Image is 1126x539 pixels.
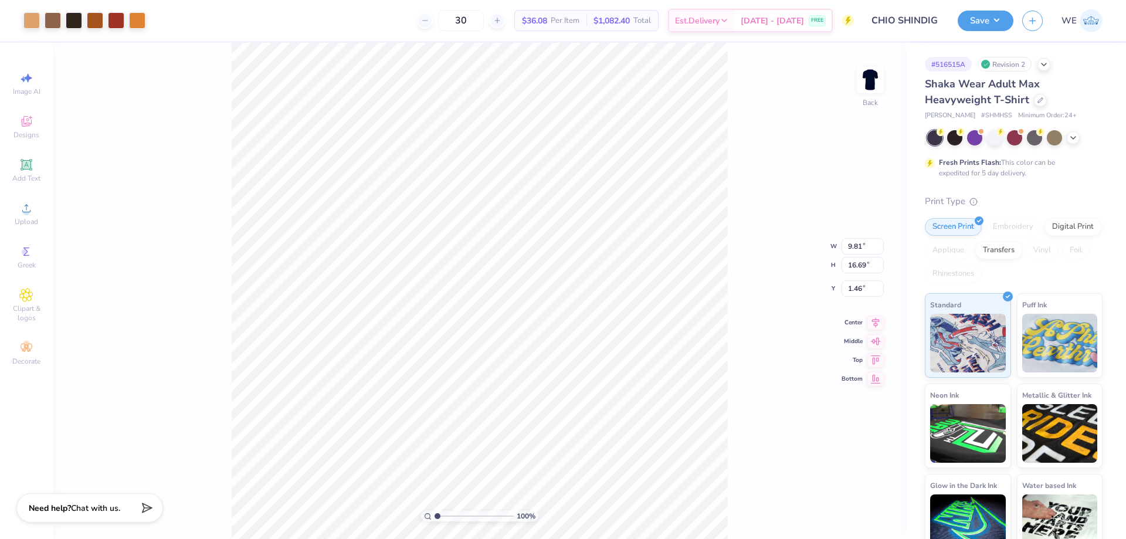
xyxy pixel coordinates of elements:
span: Neon Ink [930,389,959,401]
span: 100 % [517,511,535,521]
div: Embroidery [985,218,1041,236]
span: $36.08 [522,15,547,27]
span: Decorate [12,357,40,366]
span: $1,082.40 [593,15,630,27]
span: Puff Ink [1022,299,1047,311]
span: Add Text [12,174,40,183]
img: Werrine Empeynado [1080,9,1103,32]
span: Per Item [551,15,579,27]
span: Minimum Order: 24 + [1018,111,1077,121]
div: Transfers [975,242,1022,259]
strong: Need help? [29,503,71,514]
div: # 516515A [925,57,972,72]
span: Standard [930,299,961,311]
input: Untitled Design [863,9,949,32]
div: Revision 2 [978,57,1032,72]
img: Back [859,68,882,91]
img: Metallic & Glitter Ink [1022,404,1098,463]
span: # SHMHSS [981,111,1012,121]
div: This color can be expedited for 5 day delivery. [939,157,1083,178]
span: Chat with us. [71,503,120,514]
a: WE [1061,9,1103,32]
span: Total [633,15,651,27]
input: – – [438,10,484,31]
span: Top [842,356,863,364]
div: Rhinestones [925,265,982,283]
span: Greek [18,260,36,270]
div: Applique [925,242,972,259]
span: Upload [15,217,38,226]
span: Metallic & Glitter Ink [1022,389,1091,401]
strong: Fresh Prints Flash: [939,158,1001,167]
span: [DATE] - [DATE] [741,15,804,27]
span: FREE [811,16,823,25]
div: Vinyl [1026,242,1059,259]
span: Clipart & logos [6,304,47,323]
span: WE [1061,14,1077,28]
span: Image AI [13,87,40,96]
div: Print Type [925,195,1103,208]
img: Neon Ink [930,404,1006,463]
button: Save [958,11,1013,31]
div: Foil [1062,242,1090,259]
span: Center [842,318,863,327]
span: Shaka Wear Adult Max Heavyweight T-Shirt [925,77,1040,107]
div: Screen Print [925,218,982,236]
span: Bottom [842,375,863,383]
img: Puff Ink [1022,314,1098,372]
span: Water based Ink [1022,479,1076,491]
span: Designs [13,130,39,140]
div: Digital Print [1044,218,1101,236]
div: Back [863,97,878,108]
span: Est. Delivery [675,15,720,27]
span: Middle [842,337,863,345]
span: Glow in the Dark Ink [930,479,997,491]
span: [PERSON_NAME] [925,111,975,121]
img: Standard [930,314,1006,372]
